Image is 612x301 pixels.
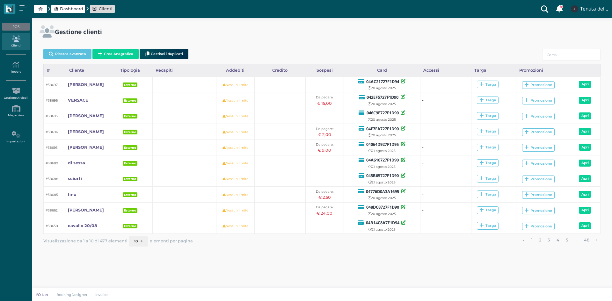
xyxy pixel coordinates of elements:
div: Targa [479,223,496,228]
a: fino [68,191,76,197]
small: #38696 [46,98,58,103]
span: Clienti [99,6,113,12]
a: Apri [579,81,591,88]
a: Apri [579,207,591,214]
div: Promozione [524,177,552,182]
div: € 24,00 [307,210,342,216]
a: Apri [579,222,591,229]
small: #38697 [46,83,58,87]
small: Nessun limite [222,83,248,87]
b: [PERSON_NAME] [68,113,104,118]
a: Apri [579,160,591,167]
b: Esterno [124,224,136,228]
div: Promozione [524,145,552,150]
img: ... [571,5,578,12]
b: Esterno [124,146,136,149]
b: Esterno [124,83,136,87]
button: Gestisci i duplicati [140,49,188,59]
b: 048DC8727F1D90 [366,204,399,210]
td: - [420,77,471,92]
small: #38695 [46,114,58,118]
b: Esterno [124,130,136,134]
div: POS [2,23,30,31]
b: Esterno [124,209,136,212]
div: Sospesi [305,64,344,76]
a: ... Tenuta del Barco [570,1,608,17]
small: 20 agosto 2025 [368,86,396,90]
small: Nessun limite [222,224,248,228]
a: Impostazioni [2,128,30,146]
div: # [44,64,66,76]
div: € 2,00 [307,132,342,138]
a: Magazzino [2,102,30,120]
small: #38685 [46,193,58,197]
a: Gestione Articoli [2,85,30,102]
div: € 15,00 [307,100,342,106]
a: [PERSON_NAME] [68,207,104,213]
button: Crea Anagrafica [92,49,139,59]
small: Nessun limite [222,177,248,181]
a: Dashboard [54,6,83,12]
a: alla pagina 5 [564,236,570,245]
td: - [420,92,471,108]
small: 20 agosto 2025 [368,196,396,200]
small: Nessun limite [222,130,248,134]
b: 04A616727F1D90 [366,157,399,163]
a: pagina precedente [521,236,527,245]
small: 21 agosto 2025 [368,227,396,232]
a: Apri [579,144,591,151]
a: alla pagina 4 [554,236,561,245]
span: 10 [134,239,138,244]
iframe: Help widget launcher [567,281,607,296]
h2: Gestione clienti [55,28,102,35]
td: - [420,218,471,233]
div: Promozione [524,130,552,134]
button: 10 [129,236,148,247]
input: Cerca [542,49,601,61]
a: alla pagina 2 [537,236,543,245]
small: Da pagare: [316,190,333,194]
a: di sessa [68,160,85,166]
button: Ricerca avanzata [43,49,91,59]
div: Targa [479,113,496,118]
small: Da pagare: [316,127,333,131]
div: Promozione [524,98,552,103]
td: - [420,140,471,155]
td: - [420,171,471,186]
small: Nessun limite [222,161,248,165]
b: [PERSON_NAME] [68,208,104,212]
div: Targa [471,64,516,76]
div: € 2,50 [307,194,342,200]
a: alla pagina 1 [529,236,535,245]
small: 20 agosto 2025 [368,102,396,106]
div: Targa [479,129,496,134]
a: Apri [579,97,591,104]
a: alla pagina 48 [582,236,592,245]
b: 04064D927F1D95 [366,141,399,147]
div: Promozione [524,192,552,197]
b: 04AC21727F1D94 [366,79,399,84]
span: Dashboard [60,6,83,12]
small: Nessun limite [222,98,248,103]
small: 21 agosto 2025 [368,149,396,153]
div: Promozione [524,114,552,119]
a: pagina successiva [594,236,599,245]
a: Clienti [2,33,30,50]
div: Targa [479,208,496,212]
small: 21 agosto 2025 [368,180,396,184]
small: Da pagare: [316,205,333,209]
small: #38688 [46,177,58,181]
div: Promozione [524,82,552,87]
div: Promozioni [516,64,576,76]
div: Promozione [524,161,552,166]
div: Promozione [524,224,552,229]
td: - [420,187,471,202]
div: Targa [479,145,496,150]
a: [PERSON_NAME] [68,113,104,119]
h4: Tenuta del Barco [580,6,608,12]
b: Esterno [124,177,136,181]
div: Targa [479,82,496,87]
small: Da pagare: [316,95,333,99]
b: Esterno [124,99,136,102]
td: - [420,155,471,171]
